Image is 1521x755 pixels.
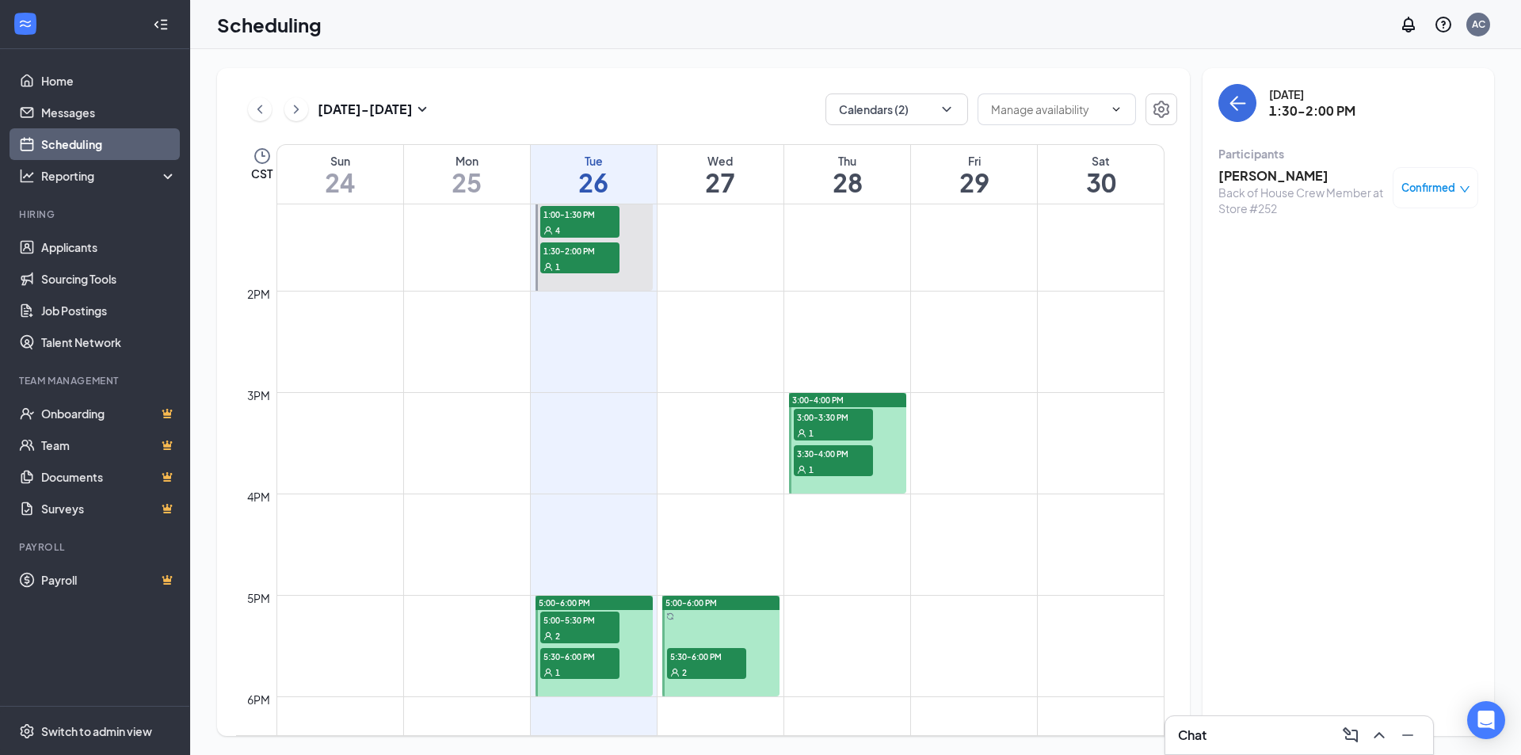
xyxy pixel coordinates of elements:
[991,101,1104,118] input: Manage availability
[1399,15,1418,34] svg: Notifications
[244,285,273,303] div: 2pm
[41,461,177,493] a: DocumentsCrown
[794,445,873,461] span: 3:30-4:00 PM
[543,631,553,641] svg: User
[244,387,273,404] div: 3pm
[404,169,530,196] h1: 25
[911,153,1037,169] div: Fri
[539,597,590,608] span: 5:00-6:00 PM
[531,145,657,204] a: August 26, 2025
[41,168,177,184] div: Reporting
[41,564,177,596] a: PayrollCrown
[284,97,308,121] button: ChevronRight
[666,612,674,620] svg: Sync
[1472,17,1485,31] div: AC
[1401,180,1455,196] span: Confirmed
[682,667,687,678] span: 2
[784,153,910,169] div: Thu
[1269,86,1355,102] div: [DATE]
[277,153,403,169] div: Sun
[670,668,680,677] svg: User
[794,409,873,425] span: 3:00-3:30 PM
[404,153,530,169] div: Mon
[277,169,403,196] h1: 24
[797,429,806,438] svg: User
[1218,185,1385,216] div: Back of House Crew Member at Store #252
[277,145,403,204] a: August 24, 2025
[1228,93,1247,112] svg: ArrowLeft
[1110,103,1123,116] svg: ChevronDown
[797,465,806,475] svg: User
[1218,167,1385,185] h3: [PERSON_NAME]
[531,169,657,196] h1: 26
[658,145,783,204] a: August 27, 2025
[248,97,272,121] button: ChevronLeft
[19,723,35,739] svg: Settings
[540,648,619,664] span: 5:30-6:00 PM
[809,464,814,475] span: 1
[667,648,746,664] span: 5:30-6:00 PM
[1178,726,1207,744] h3: Chat
[555,631,560,642] span: 2
[1152,100,1171,119] svg: Settings
[19,374,173,387] div: Team Management
[41,128,177,160] a: Scheduling
[1218,84,1256,122] button: back-button
[251,166,273,181] span: CST
[555,261,560,273] span: 1
[555,667,560,678] span: 1
[1395,723,1420,748] button: Minimize
[41,97,177,128] a: Messages
[784,169,910,196] h1: 28
[19,208,173,221] div: Hiring
[658,153,783,169] div: Wed
[531,153,657,169] div: Tue
[784,145,910,204] a: August 28, 2025
[1370,726,1389,745] svg: ChevronUp
[1341,726,1360,745] svg: ComposeMessage
[543,262,553,272] svg: User
[19,540,173,554] div: Payroll
[543,226,553,235] svg: User
[540,206,619,222] span: 1:00-1:30 PM
[1269,102,1355,120] h3: 1:30-2:00 PM
[41,398,177,429] a: OnboardingCrown
[41,263,177,295] a: Sourcing Tools
[911,145,1037,204] a: August 29, 2025
[41,326,177,358] a: Talent Network
[41,723,152,739] div: Switch to admin view
[244,488,273,505] div: 4pm
[217,11,322,38] h1: Scheduling
[555,225,560,236] span: 4
[1146,93,1177,125] a: Settings
[41,65,177,97] a: Home
[1038,145,1164,204] a: August 30, 2025
[244,691,273,708] div: 6pm
[318,101,413,118] h3: [DATE] - [DATE]
[41,493,177,524] a: SurveysCrown
[665,597,717,608] span: 5:00-6:00 PM
[792,395,844,406] span: 3:00-4:00 PM
[1338,723,1363,748] button: ComposeMessage
[153,17,169,32] svg: Collapse
[1459,184,1470,195] span: down
[288,100,304,119] svg: ChevronRight
[543,668,553,677] svg: User
[19,168,35,184] svg: Analysis
[1434,15,1453,34] svg: QuestionInfo
[17,16,33,32] svg: WorkstreamLogo
[253,147,272,166] svg: Clock
[413,100,432,119] svg: SmallChevronDown
[244,589,273,607] div: 5pm
[1467,701,1505,739] div: Open Intercom Messenger
[1038,153,1164,169] div: Sat
[911,169,1037,196] h1: 29
[939,101,955,117] svg: ChevronDown
[1218,146,1478,162] div: Participants
[41,231,177,263] a: Applicants
[1038,169,1164,196] h1: 30
[540,612,619,627] span: 5:00-5:30 PM
[252,100,268,119] svg: ChevronLeft
[41,429,177,461] a: TeamCrown
[1398,726,1417,745] svg: Minimize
